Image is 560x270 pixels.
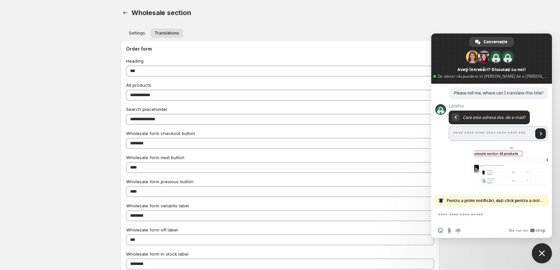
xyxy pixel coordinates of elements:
[452,113,460,121] div: Reveniți la mesaj
[126,227,178,232] span: Wholesale form off label
[536,228,545,233] span: Crisp
[126,46,434,52] h2: Order form
[463,115,525,120] span: Care este adresa dvs. de e-mail?
[126,107,168,112] span: Search placeholder
[126,58,144,64] span: Heading
[532,243,552,263] div: Close chat
[126,251,188,257] span: Wholesale form in stock label
[454,90,543,96] span: Please tell me, where can I translate this title?
[469,37,514,47] div: Conversație
[129,30,145,36] span: Settings
[447,228,452,233] span: Trimiteţi un fişier
[131,9,191,17] span: Wholesale section
[449,104,548,109] span: LockPro
[438,228,443,233] span: Introduceți un smiley
[449,126,533,141] input: Introduceți adresa dvs. de e-mail
[155,30,179,36] span: Translations
[447,195,545,206] span: Pentru a primi notificări, dați click pentru a introduce adresa dvs. de e-mail.
[126,203,189,208] span: Wholesale form variants label
[484,37,507,47] span: Conversație
[438,212,530,218] textarea: Scrieți mesajul dvs…
[509,228,545,233] a: We run onCrisp
[126,155,184,160] span: Wholesale form next button
[126,82,151,88] span: All products
[126,131,195,136] span: Wholesale form checkout button
[509,228,528,233] span: We run on
[535,128,546,139] span: Trimiteți
[455,228,461,233] span: Înregistrare mesaj audio
[126,179,193,184] span: Wholesale form previous button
